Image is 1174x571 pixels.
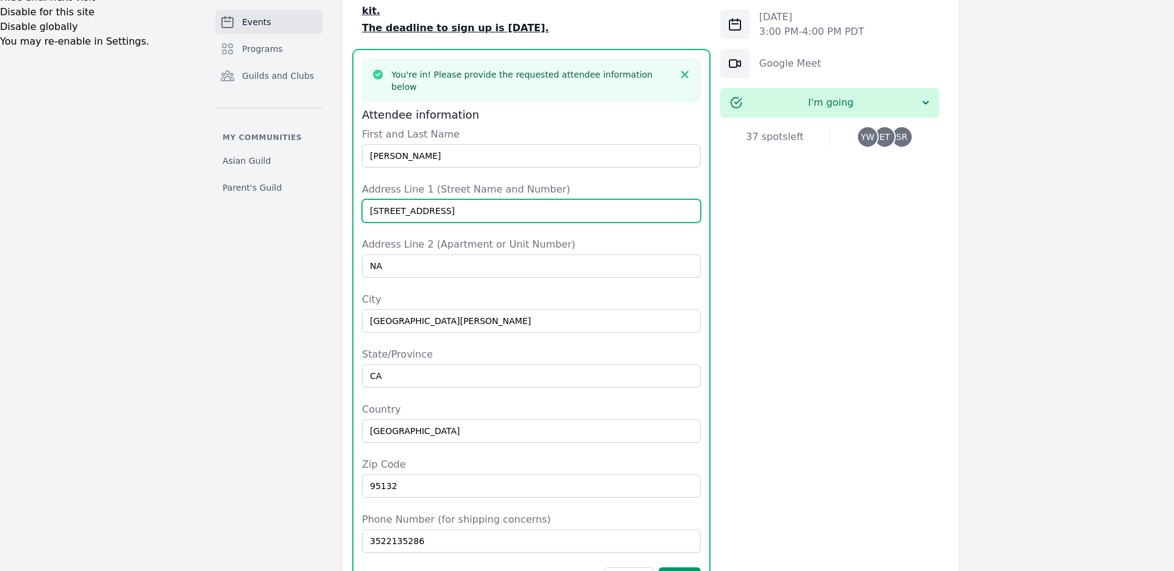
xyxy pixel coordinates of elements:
[223,155,271,167] span: Asian Guild
[362,457,701,472] label: Zip Code
[215,177,323,199] a: Parent's Guild
[720,88,939,117] button: I'm going
[362,182,701,197] label: Address Line 1 (Street Name and Number)
[759,57,821,69] a: Google Meet
[223,182,282,194] span: Parent's Guild
[362,512,701,527] label: Phone Number (for shipping concerns)
[759,24,865,39] p: 3:00 PM - 4:00 PM PDT
[896,133,908,141] span: SR
[362,292,701,307] label: City
[362,402,701,417] label: Country
[861,133,874,141] span: YW
[215,150,323,172] a: Asian Guild
[215,37,323,61] a: Programs
[720,130,830,144] div: 37 spots left
[742,95,920,110] span: I'm going
[391,68,671,93] h3: You're in! Please provide the requested attendee information below
[362,108,701,122] h3: Attendee information
[215,64,323,88] a: Guilds and Clubs
[242,16,271,28] span: Events
[759,10,865,24] p: [DATE]
[242,70,314,82] span: Guilds and Clubs
[215,10,323,199] nav: Sidebar
[362,22,549,34] u: The deadline to sign up is [DATE].
[362,237,701,252] label: Address Line 2 (Apartment or Unit Number)
[242,43,282,55] span: Programs
[215,10,323,34] a: Events
[215,133,323,142] p: My communities
[362,127,701,142] label: First and Last Name
[879,133,890,141] span: ET
[362,347,701,362] label: State/Province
